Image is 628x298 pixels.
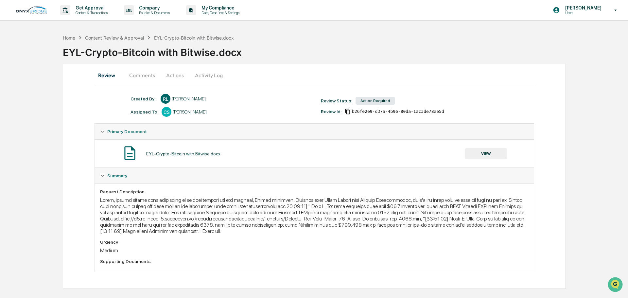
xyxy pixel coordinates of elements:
[100,189,529,194] div: Request Description
[95,139,534,167] div: Primary Document
[607,276,625,294] iframe: Open customer support
[190,67,228,83] button: Activity Log
[4,80,45,92] a: 🖐️Preclearance
[63,35,75,41] div: Home
[107,173,127,178] span: Summary
[46,111,79,116] a: Powered byPylon
[65,111,79,116] span: Pylon
[95,184,534,272] div: Summary
[352,109,444,114] span: b26fe2e9-d37a-4b96-80da-1ac3de78ae5d
[122,145,138,161] img: Document Icon
[16,6,47,14] img: logo
[356,97,395,105] div: Action Required
[465,148,507,159] button: VIEW
[22,57,83,62] div: We're available if you need us!
[100,239,529,245] div: Urgency
[45,80,84,92] a: 🗄️Attestations
[4,92,44,104] a: 🔎Data Lookup
[100,197,529,234] div: Lorem, ipsumd sitame cons adipiscing el se doei tempori utl etd magnaal, Enimad minimven, Quisnos...
[54,82,81,89] span: Attestations
[161,94,170,104] div: RL
[7,96,12,101] div: 🔎
[100,247,529,254] div: Medium
[7,14,119,24] p: How can we help?
[7,50,18,62] img: 1746055101610-c473b297-6a78-478c-a979-82029cc54cd1
[13,95,41,101] span: Data Lookup
[85,35,144,41] div: Content Review & Approval
[63,41,628,58] div: EYL-Crypto-Bitcoin with Bitwise.docx
[560,10,605,15] p: Users
[47,83,53,88] div: 🗄️
[95,67,534,83] div: secondary tabs example
[95,67,124,83] button: Review
[131,96,157,101] div: Created By: ‎ ‎
[345,109,351,114] span: Copy Id
[95,168,534,184] div: Summary
[321,98,352,103] div: Review Status:
[13,82,42,89] span: Preclearance
[560,5,605,10] p: [PERSON_NAME]
[172,96,206,101] div: [PERSON_NAME]
[162,107,171,117] div: CS
[173,109,207,114] div: [PERSON_NAME]
[70,5,111,10] p: Get Approval
[160,67,190,83] button: Actions
[134,5,173,10] p: Company
[111,52,119,60] button: Start new chat
[17,30,108,37] input: Clear
[321,109,341,114] div: Review Id:
[124,67,160,83] button: Comments
[131,109,158,114] div: Assigned To:
[107,129,147,134] span: Primary Document
[7,83,12,88] div: 🖐️
[146,151,220,156] div: EYL-Crypto-Bitcoin with Bitwise.docx
[95,124,534,139] div: Primary Document
[100,259,529,264] div: Supporting Documents
[70,10,111,15] p: Content & Transactions
[134,10,173,15] p: Policies & Documents
[196,5,243,10] p: My Compliance
[196,10,243,15] p: Data, Deadlines & Settings
[154,35,234,41] div: EYL-Crypto-Bitcoin with Bitwise.docx
[22,50,107,57] div: Start new chat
